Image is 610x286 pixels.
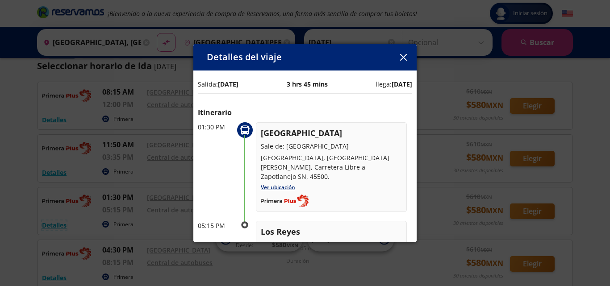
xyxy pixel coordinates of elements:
[261,153,402,181] p: [GEOGRAPHIC_DATA], [GEOGRAPHIC_DATA][PERSON_NAME], Carretera Libre a Zapotlanejo SN, 45500.
[392,80,412,88] b: [DATE]
[261,127,402,139] p: [GEOGRAPHIC_DATA]
[218,80,238,88] b: [DATE]
[207,50,282,64] p: Detalles del viaje
[261,183,295,191] a: Ver ubicación
[198,79,238,89] p: Salida:
[261,141,402,151] p: Sale de: [GEOGRAPHIC_DATA]
[261,195,309,207] img: Completo_color__1_.png
[198,122,234,132] p: 01:30 PM
[287,79,328,89] p: 3 hrs 45 mins
[198,221,234,230] p: 05:15 PM
[376,79,412,89] p: llega:
[261,240,402,249] p: Llega a: Central de autobuses
[198,107,412,118] p: Itinerario
[261,226,402,238] p: Los Reyes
